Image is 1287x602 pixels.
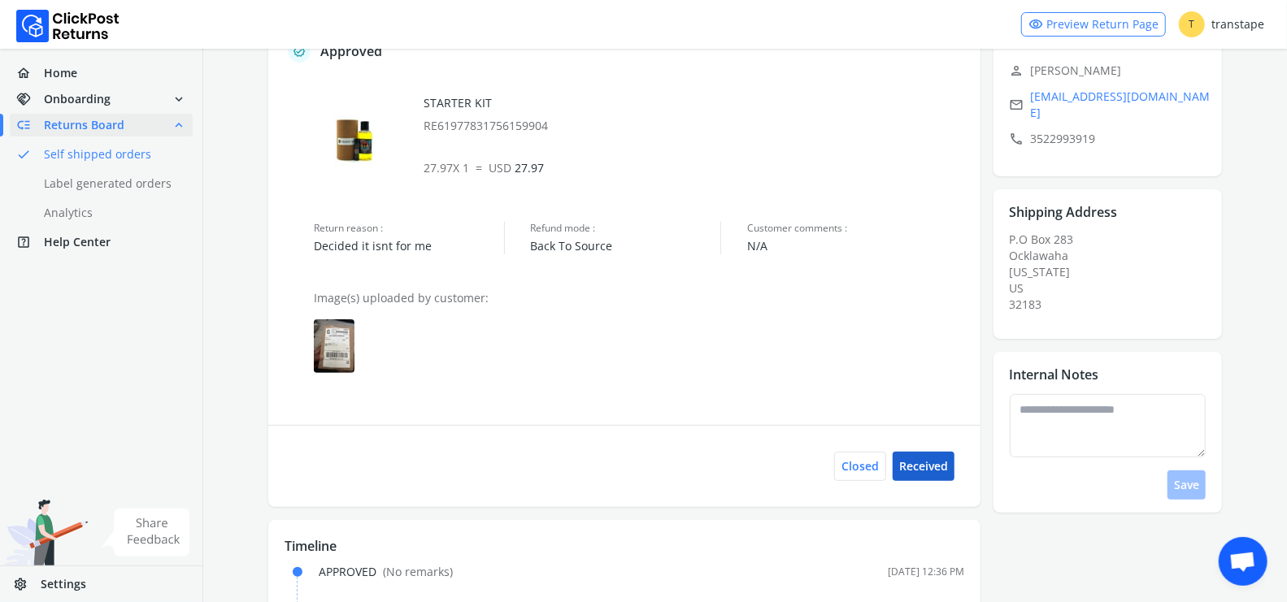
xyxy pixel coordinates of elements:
span: expand_less [172,114,186,136]
div: P.O Box 283 [1010,232,1215,313]
span: Back To Source [531,238,721,254]
span: Customer comments : [747,222,964,235]
span: ( No remarks ) [383,564,453,579]
div: STARTER KIT [424,95,963,134]
span: 27.97 [489,160,544,175]
p: Image(s) uploaded by customer: [314,290,964,306]
a: homeHome [10,62,193,84]
span: low_priority [16,114,44,136]
span: = [476,160,482,175]
span: verified [293,41,306,61]
span: Returns Board [44,117,124,133]
span: Return reason : [314,222,504,235]
img: row_image [314,95,395,176]
span: home [16,62,44,84]
a: doneSelf shipped orders [10,143,212,166]
img: row_item_image [314,319,354,373]
p: Internal Notes [1010,365,1099,384]
button: Save [1167,470,1206,500]
span: person [1010,59,1024,82]
span: call [1010,128,1024,150]
span: Help Center [44,234,111,250]
div: [US_STATE] [1010,264,1215,280]
p: 3522993919 [1010,128,1215,150]
div: Open chat [1219,537,1267,586]
span: email [1010,93,1024,116]
span: Onboarding [44,91,111,107]
span: help_center [16,231,44,253]
div: APPROVED [319,564,453,580]
span: T [1179,11,1205,37]
a: Label generated orders [10,172,212,195]
button: Received [893,452,954,481]
span: expand_more [172,88,186,110]
a: email[EMAIL_ADDRESS][DOMAIN_NAME] [1010,89,1215,121]
img: share feedback [102,509,190,557]
div: [DATE] 12:36 PM [888,565,964,578]
span: N/A [747,238,964,254]
span: Settings [41,576,86,592]
span: settings [13,573,41,596]
a: visibilityPreview Return Page [1021,12,1166,37]
p: Timeline [285,536,964,556]
span: Decided it isnt for me [314,238,504,254]
span: done [16,143,31,166]
a: help_centerHelp Center [10,231,193,253]
a: Analytics [10,201,212,224]
span: USD [489,160,511,175]
p: [PERSON_NAME] [1010,59,1215,82]
span: handshake [16,88,44,110]
p: Shipping Address [1010,202,1118,222]
button: Closed [834,452,886,481]
p: Approved [320,41,382,61]
img: Logo [16,10,120,42]
div: transtape [1179,11,1264,37]
div: Ocklawaha [1010,248,1215,264]
span: Refund mode : [531,222,721,235]
p: RE61977831756159904 [424,118,963,134]
span: Home [44,65,77,81]
div: US [1010,280,1215,297]
p: 27.97 X 1 [424,160,963,176]
div: 32183 [1010,297,1215,313]
span: visibility [1028,13,1043,36]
